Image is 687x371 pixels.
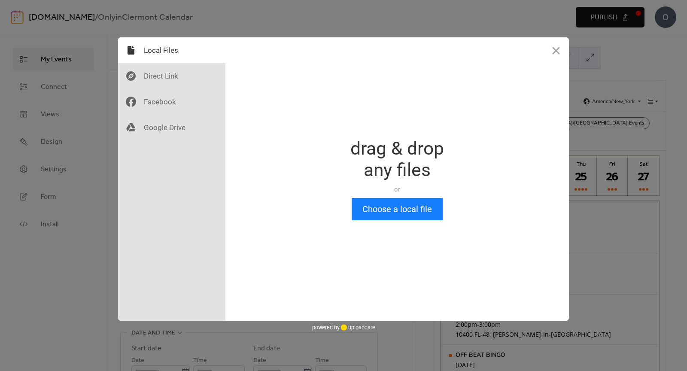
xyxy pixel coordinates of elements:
[312,321,375,334] div: powered by
[340,324,375,331] a: uploadcare
[118,37,225,63] div: Local Files
[352,198,443,220] button: Choose a local file
[118,115,225,140] div: Google Drive
[350,138,444,181] div: drag & drop any files
[118,63,225,89] div: Direct Link
[118,89,225,115] div: Facebook
[350,185,444,194] div: or
[543,37,569,63] button: Close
